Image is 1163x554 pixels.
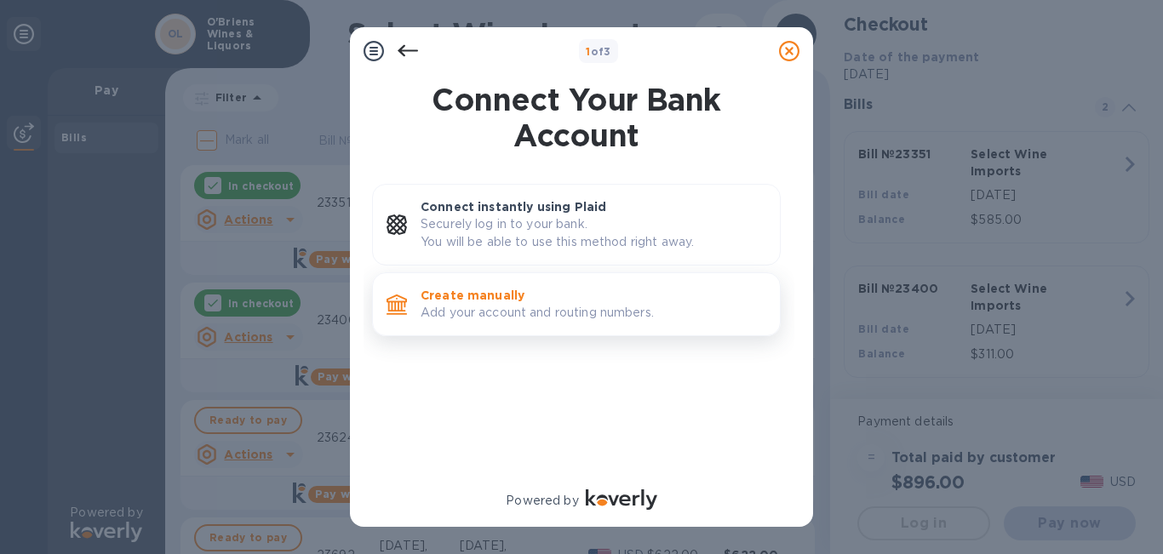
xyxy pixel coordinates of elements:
[586,45,611,58] b: of 3
[421,198,766,215] p: Connect instantly using Plaid
[365,82,788,153] h1: Connect Your Bank Account
[421,287,766,304] p: Create manually
[421,215,766,251] p: Securely log in to your bank. You will be able to use this method right away.
[421,304,766,322] p: Add your account and routing numbers.
[586,489,657,510] img: Logo
[506,492,578,510] p: Powered by
[586,45,590,58] span: 1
